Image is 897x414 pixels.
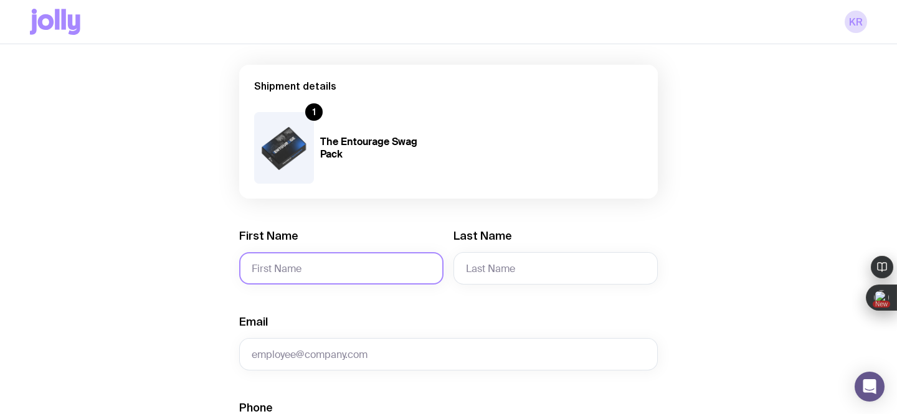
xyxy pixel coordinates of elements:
h4: The Entourage Swag Pack [320,136,441,161]
label: First Name [239,228,298,243]
h2: Shipment details [254,80,643,92]
div: Open Intercom Messenger [855,372,885,402]
input: employee@company.com [239,338,658,370]
label: Email [239,314,268,329]
label: Last Name [453,228,512,243]
div: 1 [305,103,323,121]
input: Last Name [453,252,658,285]
a: KR [845,11,867,33]
input: First Name [239,252,444,285]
